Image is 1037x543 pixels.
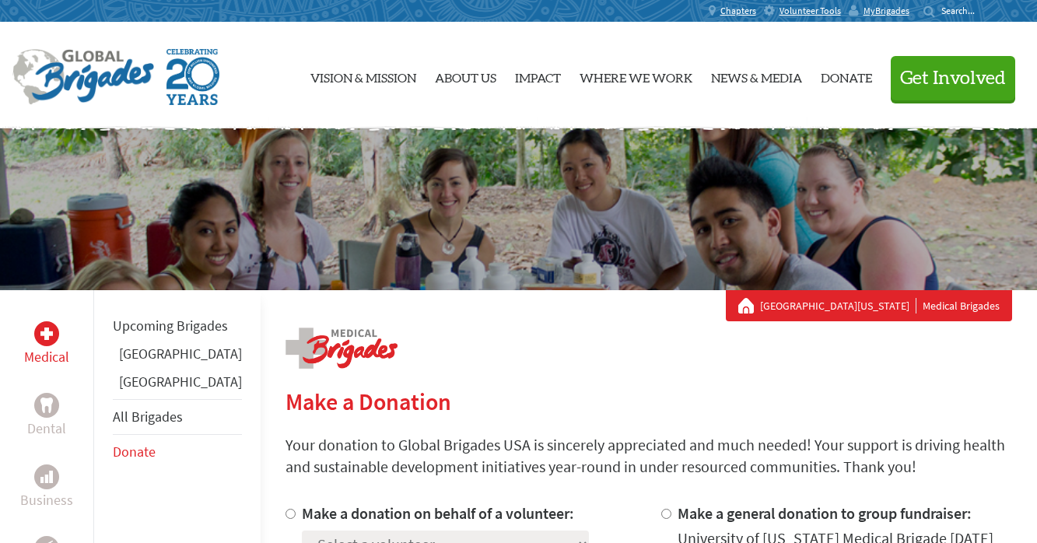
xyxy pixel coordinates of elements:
[166,49,219,105] img: Global Brigades Celebrating 20 Years
[40,328,53,340] img: Medical
[864,5,909,17] span: MyBrigades
[302,503,574,523] label: Make a donation on behalf of a volunteer:
[119,345,242,363] a: [GEOGRAPHIC_DATA]
[738,298,1000,314] div: Medical Brigades
[27,418,66,440] p: Dental
[821,35,872,116] a: Donate
[113,309,242,343] li: Upcoming Brigades
[20,464,73,511] a: BusinessBusiness
[34,393,59,418] div: Dental
[113,443,156,461] a: Donate
[435,35,496,116] a: About Us
[941,5,986,16] input: Search...
[760,298,916,314] a: [GEOGRAPHIC_DATA][US_STATE]
[900,69,1006,88] span: Get Involved
[40,471,53,483] img: Business
[12,49,154,105] img: Global Brigades Logo
[20,489,73,511] p: Business
[27,393,66,440] a: DentalDental
[720,5,756,17] span: Chapters
[286,434,1012,478] p: Your donation to Global Brigades USA is sincerely appreciated and much needed! Your support is dr...
[113,435,242,469] li: Donate
[24,346,69,368] p: Medical
[113,408,183,426] a: All Brigades
[780,5,841,17] span: Volunteer Tools
[113,371,242,399] li: Panama
[34,321,59,346] div: Medical
[113,343,242,371] li: Ghana
[678,503,972,523] label: Make a general donation to group fundraiser:
[34,464,59,489] div: Business
[515,35,561,116] a: Impact
[286,387,1012,415] h2: Make a Donation
[113,399,242,435] li: All Brigades
[113,317,228,335] a: Upcoming Brigades
[24,321,69,368] a: MedicalMedical
[711,35,802,116] a: News & Media
[286,328,398,369] img: logo-medical.png
[310,35,416,116] a: Vision & Mission
[119,373,242,391] a: [GEOGRAPHIC_DATA]
[580,35,692,116] a: Where We Work
[891,56,1015,100] button: Get Involved
[40,398,53,412] img: Dental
